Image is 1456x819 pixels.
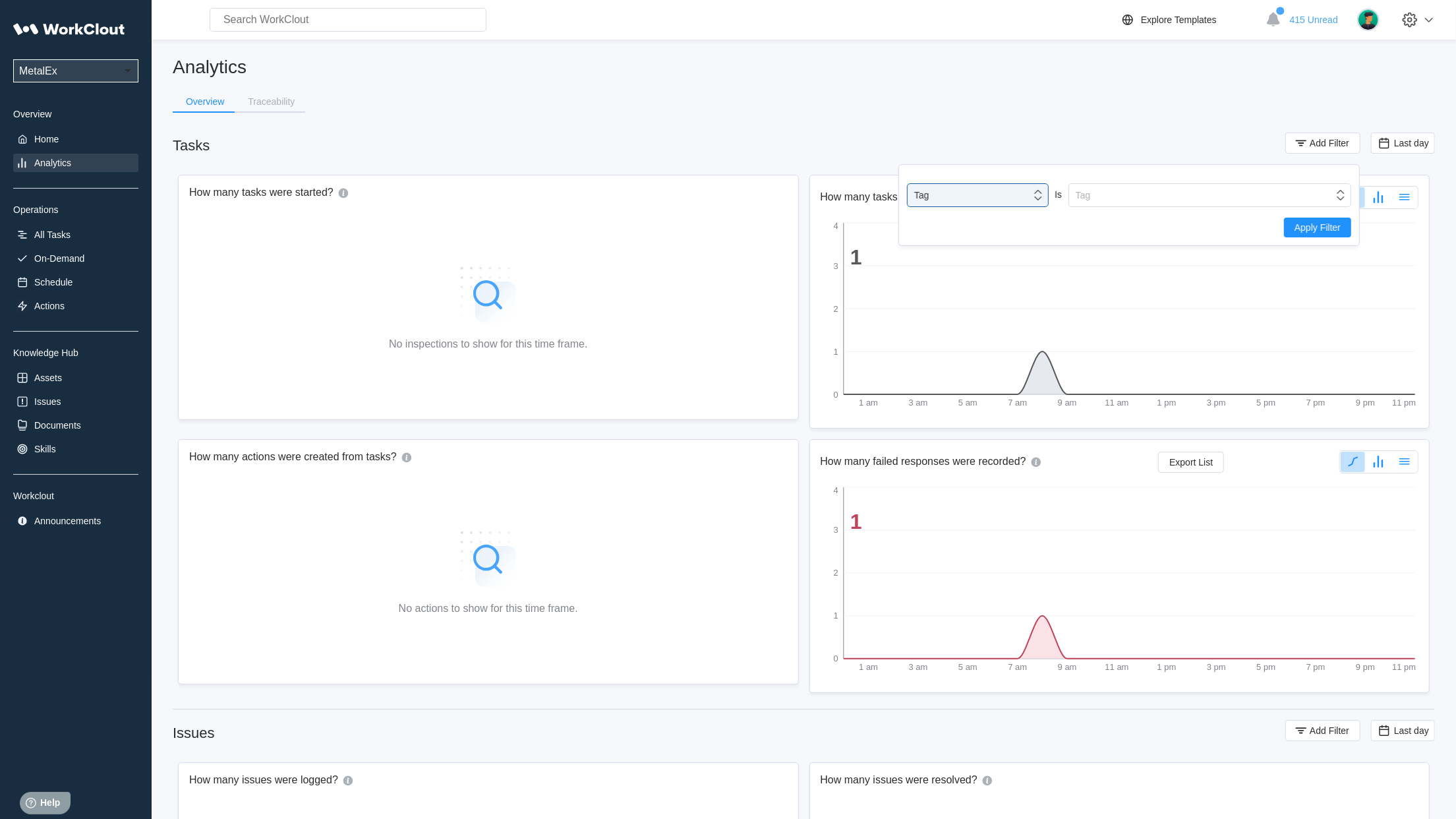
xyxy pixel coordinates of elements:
[850,510,862,533] tspan: 1
[13,416,138,435] a: Documents
[1206,662,1225,672] tspan: 3 pm
[34,134,59,144] div: Home
[399,603,578,615] div: No actions to show for this time frame.
[1394,725,1429,736] span: Last day
[821,773,977,788] h2: How many issues were resolved?
[13,440,138,458] a: Skills
[859,662,878,672] tspan: 1 am
[1256,398,1275,408] tspan: 5 pm
[914,190,929,200] div: Tag
[1169,458,1213,467] span: Export List
[833,654,838,664] tspan: 0
[908,662,927,672] tspan: 3 am
[13,154,138,172] a: Analytics
[833,485,838,495] tspan: 4
[173,55,1435,78] h2: Analytics
[1306,398,1325,408] tspan: 7 pm
[1256,662,1275,672] tspan: 5 pm
[1157,662,1176,672] tspan: 1 pm
[173,725,215,742] div: Issues
[833,261,838,271] tspan: 3
[235,92,305,111] button: Traceability
[13,348,138,358] div: Knowledge Hub
[248,97,295,106] div: Traceability
[1105,398,1128,408] tspan: 11 am
[13,512,138,530] a: Announcements
[1158,452,1224,473] button: Export List
[34,301,65,311] div: Actions
[833,304,838,314] tspan: 2
[13,273,138,291] a: Schedule
[13,392,138,411] a: Issues
[13,297,138,315] a: Actions
[389,338,587,350] div: No inspections to show for this time frame.
[13,130,138,148] a: Home
[1057,662,1076,672] tspan: 9 am
[1008,662,1027,672] tspan: 7 am
[1357,9,1380,31] img: user.png
[13,249,138,268] a: On-Demand
[34,373,62,383] div: Assets
[34,158,71,168] div: Analytics
[1057,398,1076,408] tspan: 9 am
[821,455,1026,470] h2: How many failed responses were recorded?
[1306,662,1325,672] tspan: 7 pm
[1356,398,1375,408] tspan: 9 pm
[189,773,338,788] h2: How many issues were logged?
[34,516,101,526] div: Announcements
[1290,15,1338,25] span: 415 Unread
[1076,190,1091,200] div: Tag
[1285,720,1360,741] button: Add Filter
[833,390,838,400] tspan: 0
[1157,398,1176,408] tspan: 1 pm
[859,398,878,408] tspan: 1 am
[1141,15,1217,25] div: Explore Templates
[13,109,138,119] div: Overview
[958,398,977,408] tspan: 5 am
[1394,138,1429,148] span: Last day
[13,491,138,501] div: Workclout
[833,611,838,621] tspan: 1
[34,420,81,431] div: Documents
[34,253,84,264] div: On-Demand
[1295,223,1341,232] span: Apply Filter
[1105,662,1128,672] tspan: 11 am
[1120,12,1259,28] a: Explore Templates
[13,226,138,244] a: All Tasks
[1285,133,1360,154] button: Add Filter
[173,92,235,111] button: Overview
[34,396,61,407] div: Issues
[34,277,73,288] div: Schedule
[1356,662,1375,672] tspan: 9 pm
[173,137,210,154] div: Tasks
[1310,726,1349,735] span: Add Filter
[958,662,977,672] tspan: 5 am
[1049,183,1068,206] div: Is
[1284,218,1351,237] button: Apply Filter
[186,97,224,106] div: Overview
[1310,138,1349,148] span: Add Filter
[210,8,486,32] input: Search WorkClout
[1008,398,1027,408] tspan: 7 am
[821,191,981,205] h2: How many tasks were completed?
[13,369,138,387] a: Assets
[850,245,862,269] tspan: 1
[1392,662,1416,672] tspan: 11 pm
[189,186,334,200] h2: How many tasks were started?
[833,347,838,357] tspan: 1
[833,568,838,578] tspan: 2
[1206,398,1225,408] tspan: 3 pm
[34,444,56,454] div: Skills
[833,221,838,231] tspan: 4
[34,229,71,240] div: All Tasks
[908,398,927,408] tspan: 3 am
[833,526,838,535] tspan: 3
[189,450,397,465] h2: How many actions were created from tasks?
[13,204,138,215] div: Operations
[1392,398,1416,408] tspan: 11 pm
